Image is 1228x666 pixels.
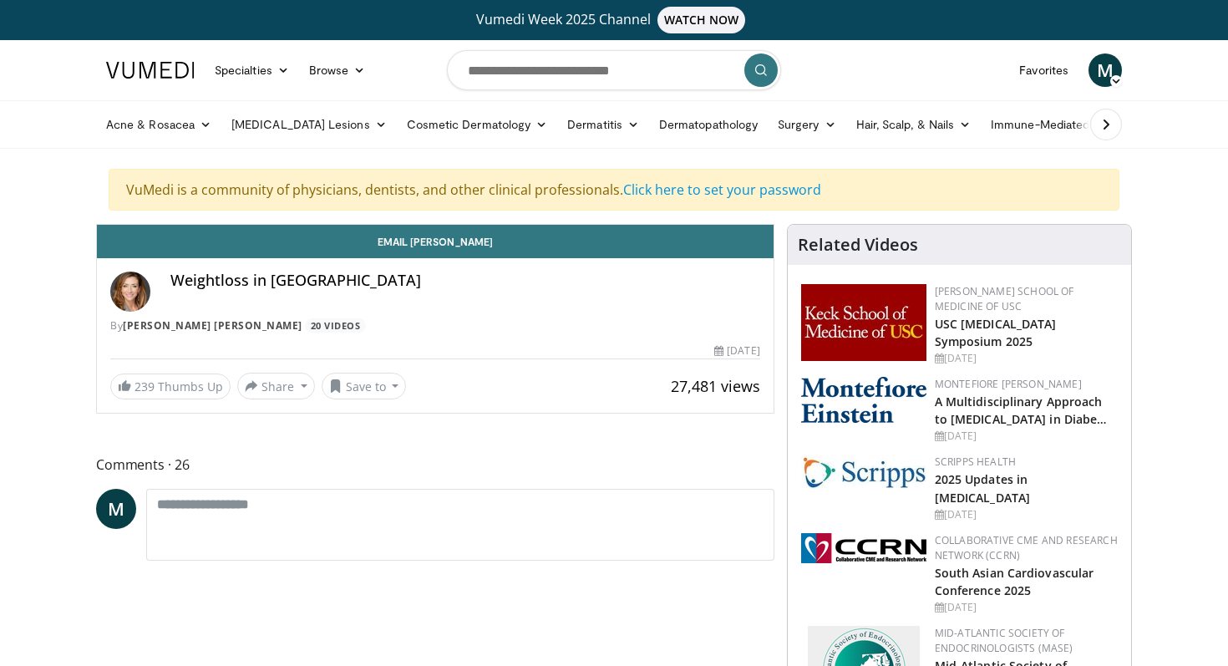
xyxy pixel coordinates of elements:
div: By [110,318,760,333]
img: VuMedi Logo [106,62,195,79]
span: WATCH NOW [657,7,746,33]
a: Favorites [1009,53,1078,87]
h4: Weightloss in [GEOGRAPHIC_DATA] [170,272,760,290]
span: Comments 26 [96,454,774,475]
div: VuMedi is a community of physicians, dentists, and other clinical professionals. [109,169,1119,211]
span: 27,481 views [671,376,760,396]
a: USC [MEDICAL_DATA] Symposium 2025 [935,316,1057,349]
a: Acne & Rosacea [96,108,221,141]
div: [DATE] [935,507,1118,522]
img: b0142b4c-93a1-4b58-8f91-5265c282693c.png.150x105_q85_autocrop_double_scale_upscale_version-0.2.png [801,377,926,423]
a: M [1088,53,1122,87]
span: 239 [134,379,155,394]
a: Dermatopathology [649,108,768,141]
a: Collaborative CME and Research Network (CCRN) [935,533,1118,562]
div: [DATE] [714,343,759,358]
img: a04ee3ba-8487-4636-b0fb-5e8d268f3737.png.150x105_q85_autocrop_double_scale_upscale_version-0.2.png [801,533,926,563]
a: Vumedi Week 2025 ChannelWATCH NOW [109,7,1119,33]
button: Share [237,373,315,399]
button: Save to [322,373,407,399]
div: [DATE] [935,351,1118,366]
a: Dermatitis [557,108,649,141]
a: M [96,489,136,529]
img: c9f2b0b7-b02a-4276-a72a-b0cbb4230bc1.jpg.150x105_q85_autocrop_double_scale_upscale_version-0.2.jpg [801,455,926,489]
a: 20 Videos [305,318,366,333]
a: [PERSON_NAME] School of Medicine of USC [935,284,1074,313]
a: Hair, Scalp, & Nails [846,108,981,141]
input: Search topics, interventions [447,50,781,90]
img: Avatar [110,272,150,312]
a: 239 Thumbs Up [110,374,231,399]
a: [PERSON_NAME] [PERSON_NAME] [123,318,302,333]
a: Immune-Mediated [981,108,1116,141]
a: Specialties [205,53,299,87]
h4: Related Videos [798,235,918,255]
a: Montefiore [PERSON_NAME] [935,377,1082,391]
a: Mid-Atlantic Society of Endocrinologists (MASE) [935,626,1073,655]
a: Browse [299,53,376,87]
div: [DATE] [935,429,1118,444]
a: Email [PERSON_NAME] [97,225,774,258]
a: [MEDICAL_DATA] Lesions [221,108,397,141]
a: Surgery [768,108,846,141]
div: [DATE] [935,600,1118,615]
img: 7b941f1f-d101-407a-8bfa-07bd47db01ba.png.150x105_q85_autocrop_double_scale_upscale_version-0.2.jpg [801,284,926,361]
a: Click here to set your password [623,180,821,199]
a: 2025 Updates in [MEDICAL_DATA] [935,471,1030,505]
a: South Asian Cardiovascular Conference 2025 [935,565,1094,598]
a: Scripps Health [935,455,1016,469]
a: A Multidisciplinary Approach to [MEDICAL_DATA] in Diabe… [935,394,1108,427]
a: Cosmetic Dermatology [397,108,557,141]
